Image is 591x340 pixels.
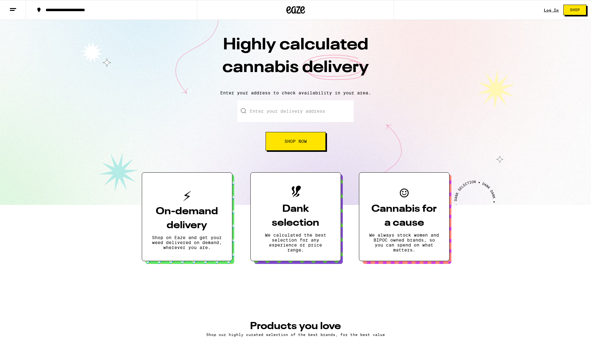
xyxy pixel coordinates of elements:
button: Shop Now [266,132,326,151]
h3: PRODUCTS YOU LOVE [148,321,443,331]
button: Cannabis for a causeWe always stock women and BIPOC owned brands, so you can spend on what matters. [359,172,450,261]
span: Shop Now [284,139,307,143]
h1: Highly calculated cannabis delivery [187,34,404,85]
button: Dank selectionWe calculated the best selection for any experience or price range. [250,172,341,261]
input: Enter your delivery address [237,100,354,122]
button: Shop [563,5,586,15]
div: Log In [544,8,559,12]
p: Enter your address to check availability in your area. [6,90,585,95]
p: We calculated the best selection for any experience or price range. [261,233,331,252]
h3: Dank selection [261,202,331,230]
h3: Cannabis for a cause [369,202,439,230]
p: Shop on Eaze and get your weed delivered on demand, wherever you are. [152,235,222,250]
button: On-demand deliveryShop on Eaze and get your weed delivered on demand, wherever you are. [142,172,232,261]
p: We always stock women and BIPOC owned brands, so you can spend on what matters. [369,233,439,252]
span: Shop [570,8,580,12]
p: Shop our highly curated selection of the best brands, for the best value [148,333,443,337]
h3: On-demand delivery [152,205,222,233]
